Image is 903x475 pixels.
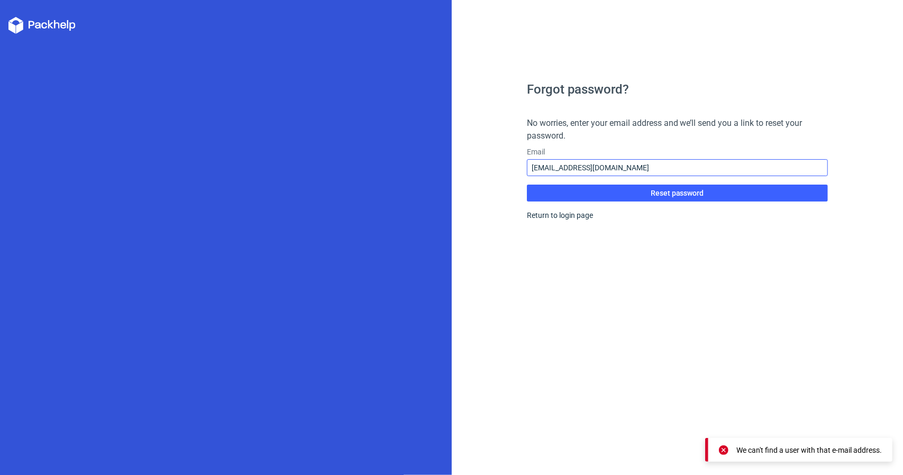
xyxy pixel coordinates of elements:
label: Email [527,147,828,157]
div: We can't find a user with that e-mail address. [736,445,882,455]
span: Reset password [651,189,704,197]
button: Reset password [527,185,828,202]
a: Return to login page [527,211,593,220]
h1: Forgot password? [527,83,828,96]
h4: No worries, enter your email address and we’ll send you a link to reset your password. [527,117,828,142]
